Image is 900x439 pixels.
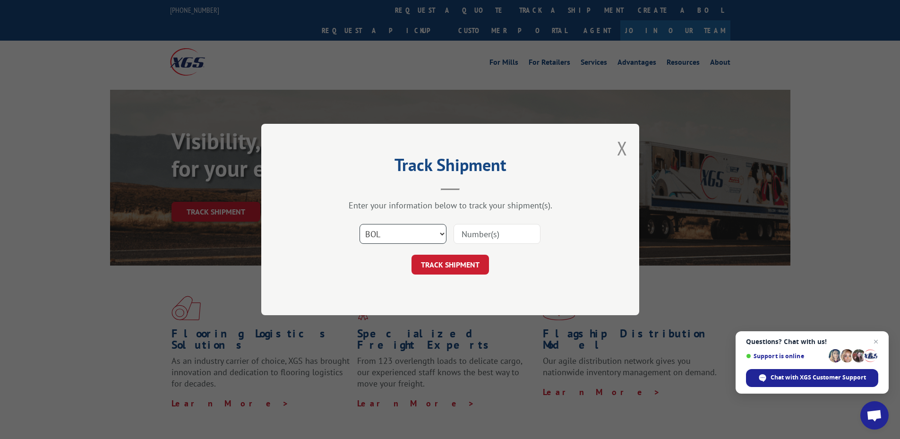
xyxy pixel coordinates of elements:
span: Support is online [746,353,825,360]
h2: Track Shipment [309,158,592,176]
div: Open chat [860,401,889,430]
button: TRACK SHIPMENT [411,255,489,275]
span: Chat with XGS Customer Support [771,373,866,382]
button: Close modal [617,136,627,161]
span: Close chat [870,336,882,347]
div: Enter your information below to track your shipment(s). [309,200,592,211]
input: Number(s) [454,224,540,244]
div: Chat with XGS Customer Support [746,369,878,387]
span: Questions? Chat with us! [746,338,878,345]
